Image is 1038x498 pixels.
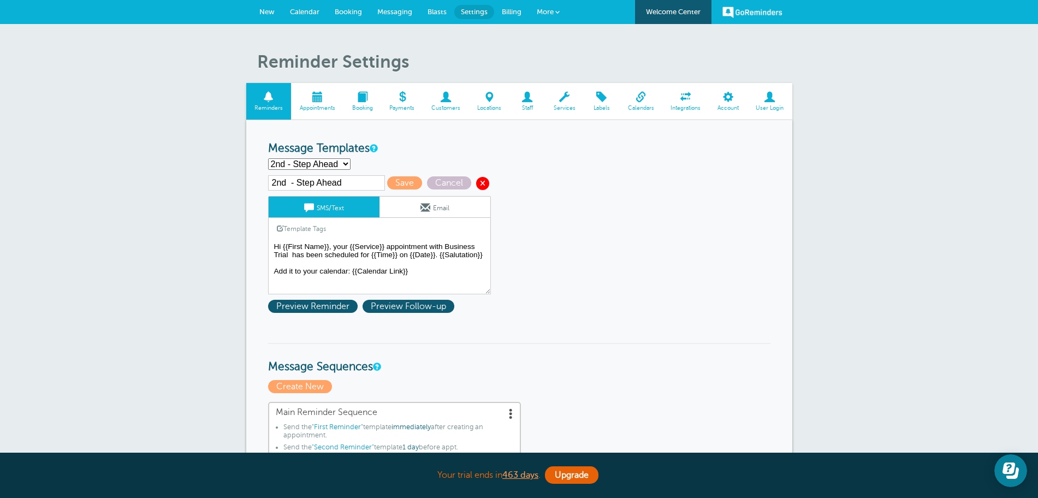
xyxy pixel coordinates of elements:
[363,301,457,311] a: Preview Follow-up
[589,105,614,111] span: Labels
[387,176,422,189] span: Save
[268,301,363,311] a: Preview Reminder
[377,8,412,16] span: Messaging
[748,83,792,120] a: User Login
[373,363,379,370] a: Message Sequences allow you to setup multiple reminder schedules that can use different Message T...
[269,218,334,239] a: Template Tags
[662,83,709,120] a: Integrations
[268,382,335,392] a: Create New
[363,300,454,313] span: Preview Follow-up
[257,51,792,72] h1: Reminder Settings
[268,402,521,473] a: Main Reminder Sequence Send the"First Reminder"templateimmediatelyafter creating an appointment.S...
[291,83,343,120] a: Appointments
[502,8,521,16] span: Billing
[537,8,554,16] span: More
[427,178,476,188] a: Cancel
[509,83,545,120] a: Staff
[335,8,362,16] span: Booking
[619,83,662,120] a: Calendars
[387,178,427,188] a: Save
[268,343,770,374] h3: Message Sequences
[343,83,381,120] a: Booking
[312,423,363,431] span: "First Reminder"
[625,105,657,111] span: Calendars
[469,83,510,120] a: Locations
[276,407,513,418] span: Main Reminder Sequence
[379,197,490,217] a: Email
[584,83,619,120] a: Labels
[246,464,792,487] div: Your trial ends in .
[402,443,419,451] span: 1 day
[290,8,319,16] span: Calendar
[252,105,286,111] span: Reminders
[427,176,471,189] span: Cancel
[370,145,376,152] a: This is the wording for your reminder and follow-up messages. You can create multiple templates i...
[550,105,578,111] span: Services
[268,300,358,313] span: Preview Reminder
[259,8,275,16] span: New
[349,105,376,111] span: Booking
[268,175,385,191] input: Template Name
[753,105,787,111] span: User Login
[312,443,374,451] span: "Second Reminder"
[502,470,538,480] a: 463 days
[392,423,431,431] span: immediately
[428,8,447,16] span: Blasts
[429,105,464,111] span: Customers
[283,423,513,443] li: Send the template after creating an appointment.
[381,83,423,120] a: Payments
[387,105,418,111] span: Payments
[545,83,584,120] a: Services
[268,142,770,156] h3: Message Templates
[423,83,469,120] a: Customers
[269,197,379,217] a: SMS/Text
[709,83,748,120] a: Account
[668,105,704,111] span: Integrations
[474,105,505,111] span: Locations
[268,380,332,393] span: Create New
[454,5,494,19] a: Settings
[283,443,513,455] li: Send the template before appt.
[994,454,1027,487] iframe: Resource center
[296,105,338,111] span: Appointments
[715,105,742,111] span: Account
[515,105,539,111] span: Staff
[545,466,598,484] a: Upgrade
[268,240,491,294] textarea: Hi {{First Name}}, your {{Service}} appointment with Business Trial has been scheduled for {{Time...
[461,8,488,16] span: Settings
